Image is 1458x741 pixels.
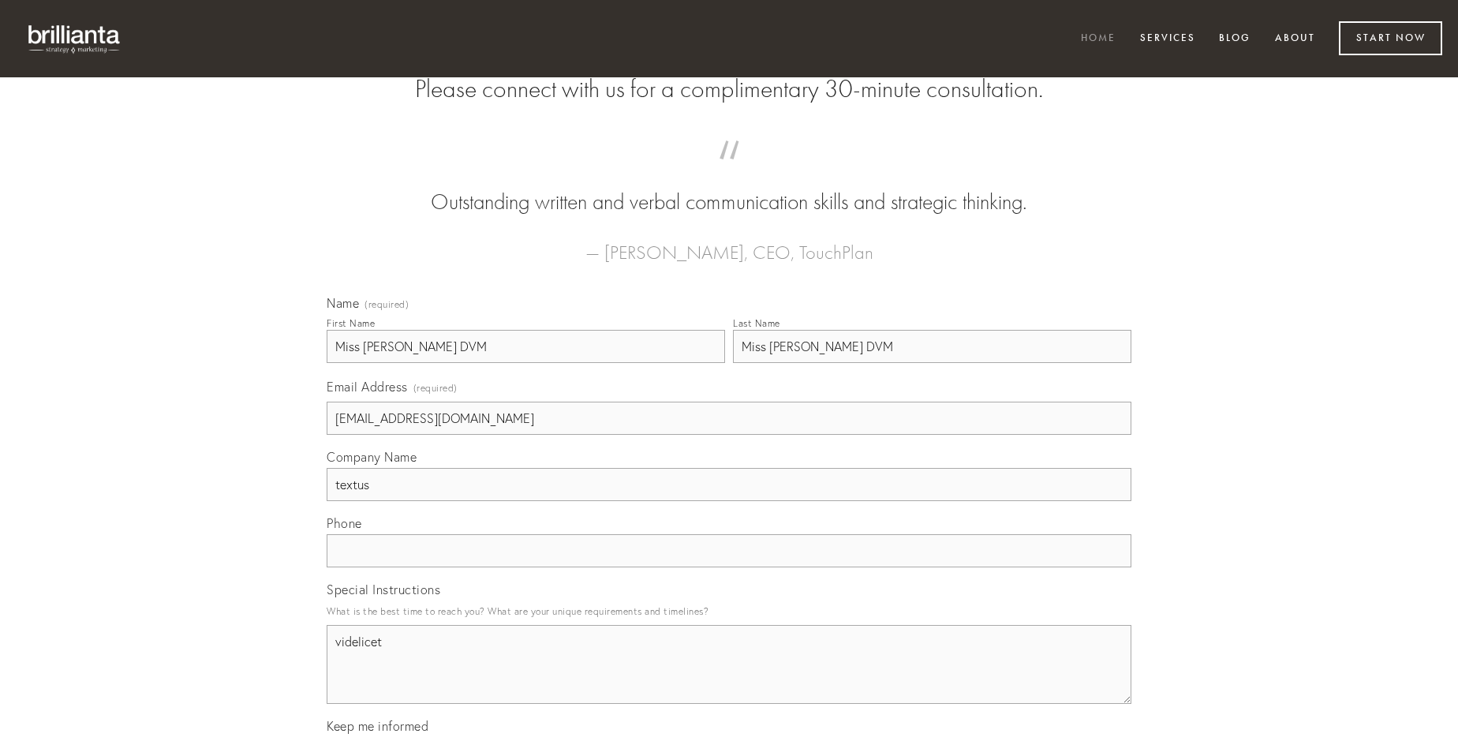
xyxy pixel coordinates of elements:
[327,601,1131,622] p: What is the best time to reach you? What are your unique requirements and timelines?
[733,317,780,329] div: Last Name
[1265,26,1325,52] a: About
[1130,26,1206,52] a: Services
[1209,26,1261,52] a: Blog
[327,582,440,597] span: Special Instructions
[1071,26,1126,52] a: Home
[327,295,359,311] span: Name
[327,449,417,465] span: Company Name
[352,156,1106,218] blockquote: Outstanding written and verbal communication skills and strategic thinking.
[364,300,409,309] span: (required)
[327,718,428,734] span: Keep me informed
[327,317,375,329] div: First Name
[1339,21,1442,55] a: Start Now
[16,16,134,62] img: brillianta - research, strategy, marketing
[352,218,1106,268] figcaption: — [PERSON_NAME], CEO, TouchPlan
[413,377,458,399] span: (required)
[327,515,362,531] span: Phone
[327,74,1131,104] h2: Please connect with us for a complimentary 30-minute consultation.
[352,156,1106,187] span: “
[327,379,408,395] span: Email Address
[327,625,1131,704] textarea: videlicet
